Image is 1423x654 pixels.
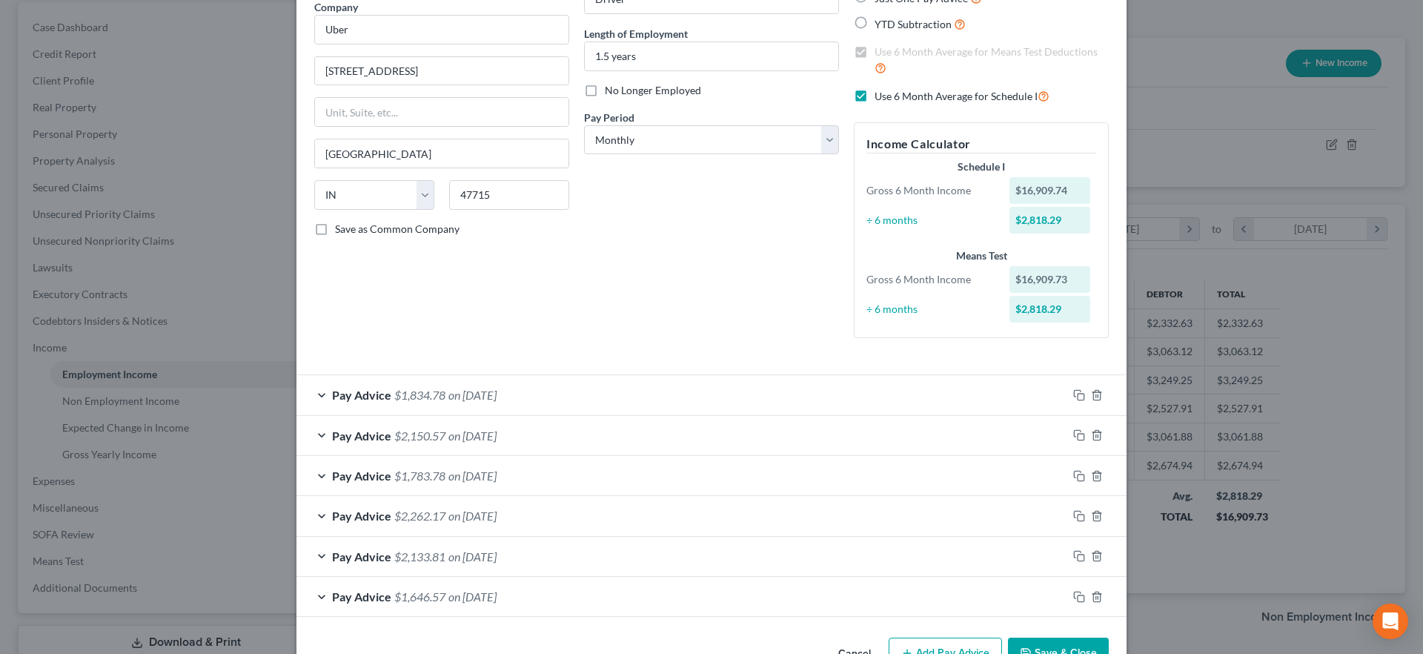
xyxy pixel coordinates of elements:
span: Use 6 Month Average for Means Test Deductions [875,45,1098,58]
div: $2,818.29 [1009,207,1091,234]
span: $1,783.78 [394,469,445,483]
div: ÷ 6 months [859,213,1002,228]
span: No Longer Employed [605,84,701,96]
div: Means Test [866,248,1096,263]
span: $2,133.81 [394,549,445,564]
span: on [DATE] [448,429,497,443]
input: Search company by name... [314,15,569,44]
input: Enter address... [315,57,568,85]
span: $2,262.17 [394,509,445,523]
input: ex: 2 years [585,42,838,70]
span: $2,150.57 [394,429,445,443]
span: Pay Advice [332,429,391,443]
span: YTD Subtraction [875,18,952,30]
span: Pay Advice [332,469,391,483]
input: Unit, Suite, etc... [315,98,568,126]
div: Gross 6 Month Income [859,272,1002,287]
span: Save as Common Company [335,222,460,235]
span: Pay Advice [332,388,391,402]
span: Use 6 Month Average for Schedule I [875,90,1038,102]
input: Enter zip... [449,180,569,210]
span: $1,834.78 [394,388,445,402]
div: $16,909.74 [1009,177,1091,204]
span: on [DATE] [448,469,497,483]
div: $16,909.73 [1009,266,1091,293]
div: Open Intercom Messenger [1373,604,1408,639]
h5: Income Calculator [866,135,1096,153]
span: Pay Period [584,111,634,124]
span: Company [314,1,358,13]
span: on [DATE] [448,589,497,604]
span: Pay Advice [332,589,391,604]
span: $1,646.57 [394,589,445,604]
span: on [DATE] [448,388,497,402]
div: Gross 6 Month Income [859,183,1002,198]
div: $2,818.29 [1009,296,1091,323]
div: Schedule I [866,159,1096,174]
span: on [DATE] [448,549,497,564]
span: Pay Advice [332,509,391,523]
input: Enter city... [315,139,568,168]
div: ÷ 6 months [859,302,1002,317]
span: on [DATE] [448,509,497,523]
span: Pay Advice [332,549,391,564]
label: Length of Employment [584,26,688,42]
